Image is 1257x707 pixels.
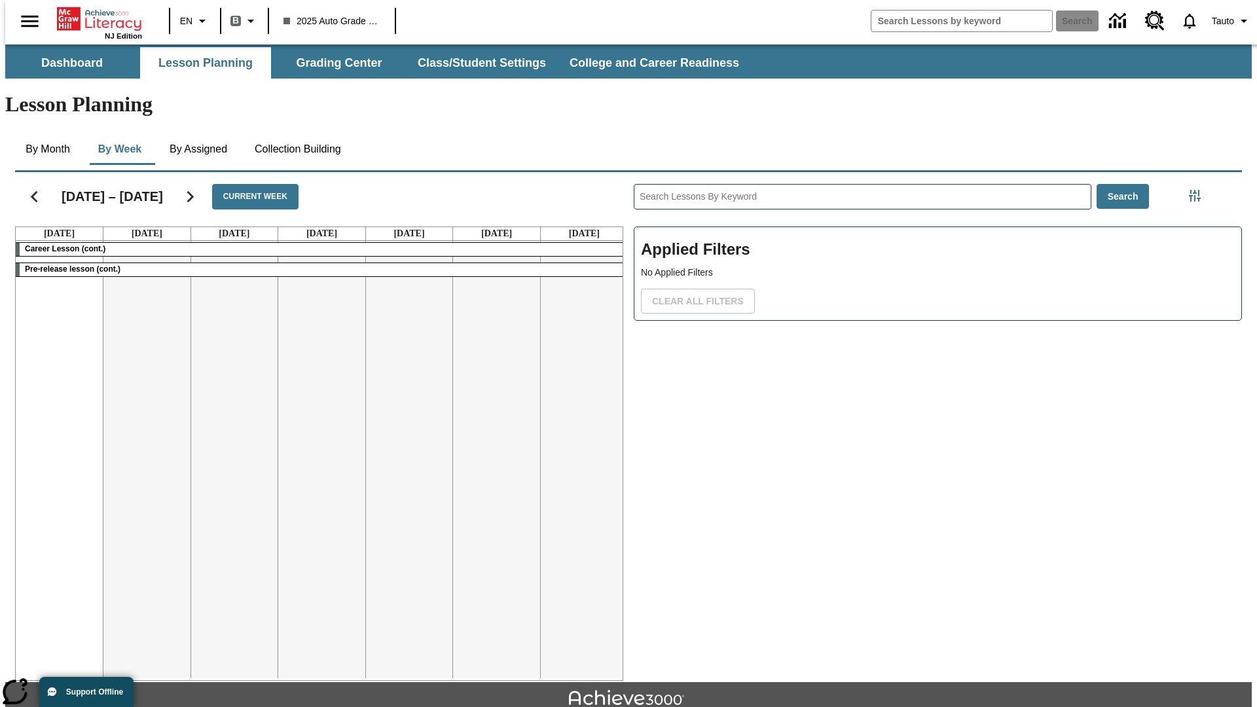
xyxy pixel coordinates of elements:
[634,185,1091,209] input: Search Lessons By Keyword
[1101,3,1137,39] a: Data Center
[105,32,142,40] span: NJ Edition
[634,227,1242,321] div: Applied Filters
[66,687,123,697] span: Support Offline
[391,227,427,240] a: September 12, 2025
[1097,184,1150,209] button: Search
[1212,14,1234,28] span: Tauto
[174,9,216,33] button: Language: EN, Select a language
[5,47,751,79] div: SubNavbar
[283,14,380,28] span: 2025 Auto Grade 1 B
[5,92,1252,117] h1: Lesson Planning
[39,677,134,707] button: Support Offline
[173,180,207,213] button: Next
[41,227,77,240] a: September 8, 2025
[304,227,340,240] a: September 11, 2025
[16,263,628,276] div: Pre-release lesson (cont.)
[25,264,120,274] span: Pre-release lesson (cont.)
[871,10,1052,31] input: search field
[7,47,137,79] button: Dashboard
[18,180,51,213] button: Previous
[159,134,238,165] button: By Assigned
[641,266,1235,280] p: No Applied Filters
[57,5,142,40] div: Home
[129,227,165,240] a: September 9, 2025
[180,14,192,28] span: EN
[216,227,252,240] a: September 10, 2025
[1182,183,1208,209] button: Filters Side menu
[1137,3,1173,39] a: Resource Center, Will open in new tab
[559,47,750,79] button: College and Career Readiness
[25,244,105,253] span: Career Lesson (cont.)
[5,167,623,681] div: Calendar
[57,6,142,32] a: Home
[15,134,81,165] button: By Month
[274,47,405,79] button: Grading Center
[16,243,628,256] div: Career Lesson (cont.)
[1207,9,1257,33] button: Profile/Settings
[212,184,299,209] button: Current Week
[62,189,163,204] h2: [DATE] – [DATE]
[623,167,1242,681] div: Search
[407,47,556,79] button: Class/Student Settings
[479,227,515,240] a: September 13, 2025
[232,12,239,29] span: B
[244,134,352,165] button: Collection Building
[641,234,1235,266] h2: Applied Filters
[1173,4,1207,38] a: Notifications
[566,227,602,240] a: September 14, 2025
[5,45,1252,79] div: SubNavbar
[87,134,153,165] button: By Week
[225,9,264,33] button: Boost Class color is gray green. Change class color
[140,47,271,79] button: Lesson Planning
[10,2,49,41] button: Open side menu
